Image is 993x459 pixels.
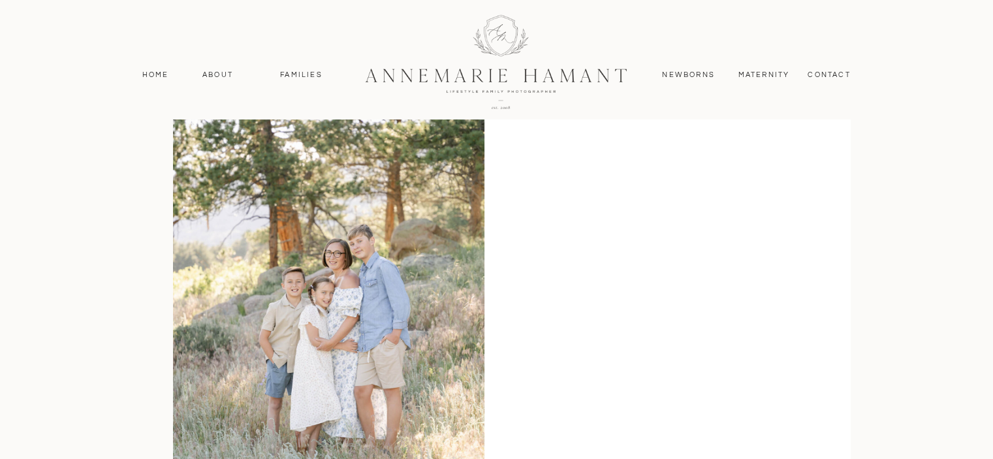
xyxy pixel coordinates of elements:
a: MAternity [738,69,789,81]
a: Families [272,69,331,81]
a: About [199,69,237,81]
a: contact [801,69,858,81]
a: Home [136,69,175,81]
a: Newborns [657,69,720,81]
